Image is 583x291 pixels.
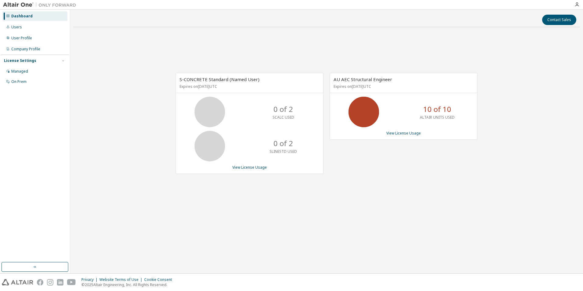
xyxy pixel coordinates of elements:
[11,14,33,19] div: Dashboard
[270,149,297,154] p: SLINESTD USED
[334,84,472,89] p: Expires on [DATE] UTC
[57,279,63,286] img: linkedin.svg
[37,279,43,286] img: facebook.svg
[334,76,392,82] span: AU AEC Structural Engineer
[2,279,33,286] img: altair_logo.svg
[11,79,27,84] div: On Prem
[180,84,318,89] p: Expires on [DATE] UTC
[3,2,79,8] img: Altair One
[232,165,267,170] a: View License Usage
[99,277,144,282] div: Website Terms of Use
[47,279,53,286] img: instagram.svg
[81,277,99,282] div: Privacy
[274,138,293,149] p: 0 of 2
[144,277,176,282] div: Cookie Consent
[423,104,451,114] p: 10 of 10
[81,282,176,287] p: © 2025 Altair Engineering, Inc. All Rights Reserved.
[11,69,28,74] div: Managed
[11,47,40,52] div: Company Profile
[11,25,22,30] div: Users
[11,36,32,41] div: User Profile
[386,131,421,136] a: View License Usage
[4,58,36,63] div: License Settings
[420,115,455,120] p: ALTAIR UNITS USED
[542,15,576,25] button: Contact Sales
[180,76,259,82] span: S-CONCRETE Standard (Named User)
[67,279,76,286] img: youtube.svg
[274,104,293,114] p: 0 of 2
[273,115,294,120] p: SCALC USED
